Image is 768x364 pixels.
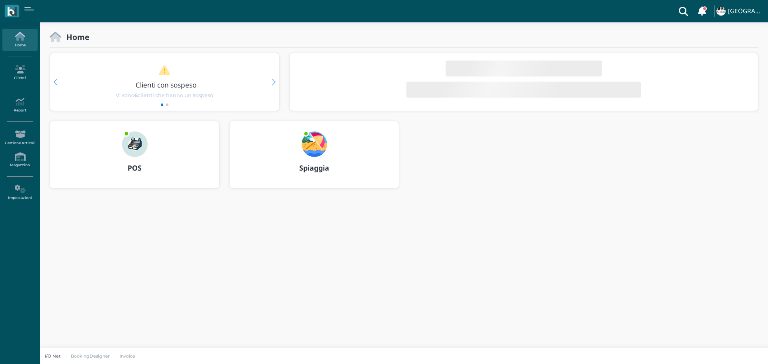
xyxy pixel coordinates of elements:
img: ... [122,131,148,157]
img: ... [302,131,327,157]
a: ... Spiaggia [229,121,399,198]
span: Vi sono clienti che hanno un sospeso [116,91,213,99]
b: 6 [134,92,138,98]
a: Clienti con sospeso Vi sono6clienti che hanno un sospeso [65,65,264,99]
h2: Home [61,33,89,41]
a: ... [GEOGRAPHIC_DATA] [715,2,763,21]
iframe: Help widget launcher [711,339,761,357]
a: Impostazioni [2,181,37,203]
a: Home [2,29,37,51]
div: Previous slide [53,79,57,85]
b: POS [128,163,142,173]
a: ... POS [50,121,220,198]
h4: [GEOGRAPHIC_DATA] [728,8,763,15]
img: logo [7,7,16,16]
h3: Clienti con sospeso [67,81,265,89]
div: Next slide [272,79,276,85]
div: 1 / 2 [50,53,279,111]
a: Clienti [2,62,37,84]
a: Magazzino [2,149,37,171]
a: Gestione Articoli [2,127,37,149]
img: ... [716,7,725,16]
a: Report [2,94,37,116]
b: Spiaggia [299,163,329,173]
